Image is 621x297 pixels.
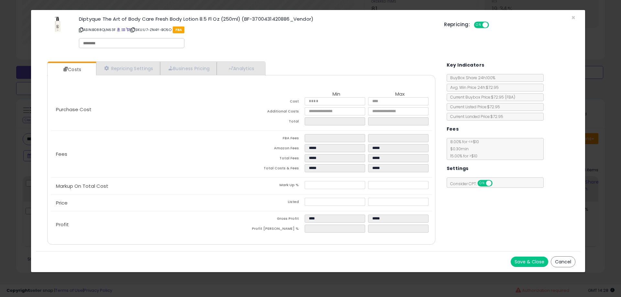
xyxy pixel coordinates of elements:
td: Additional Costs [241,107,305,117]
span: FBA [173,27,185,33]
td: FBA Fees [241,134,305,144]
span: Current Listed Price: $72.95 [447,104,500,110]
th: Max [368,91,431,97]
p: Fees [51,152,241,157]
h5: Fees [447,125,459,133]
span: OFF [488,22,498,28]
a: Repricing Settings [96,62,160,75]
a: All offer listings [122,27,125,32]
a: Your listing only [126,27,130,32]
td: Gross Profit [241,215,305,225]
span: Avg. Win Price 24h: $72.95 [447,85,499,90]
span: Current Landed Price: $72.95 [447,114,503,119]
td: Mark Up % [241,181,305,191]
span: ( FBA ) [505,94,515,100]
span: Current Buybox Price: [447,94,515,100]
td: Cost [241,97,305,107]
h5: Repricing: [444,22,470,27]
button: Cancel [551,256,575,267]
span: × [571,13,575,22]
span: OFF [491,181,502,186]
td: Total Costs & Fees [241,164,305,174]
img: 31Gnq0WAyLL._SL60_.jpg [48,16,67,36]
span: $72.95 [491,94,515,100]
a: BuyBox page [117,27,120,32]
span: 15.00 % for > $10 [447,153,477,159]
th: Min [305,91,368,97]
a: Costs [48,63,95,76]
a: Analytics [217,62,265,75]
a: Business Pricing [160,62,217,75]
span: Consider CPT: [447,181,501,186]
td: Profit [PERSON_NAME] % [241,225,305,235]
button: Save & Close [511,257,548,267]
h5: Key Indicators [447,61,485,69]
span: ON [478,181,486,186]
td: Total [241,117,305,127]
span: 8.00 % for <= $10 [447,139,479,159]
td: Listed [241,198,305,208]
span: ON [474,22,483,28]
p: ASIN: B088QLN63F | SKU: U7-ZN4Y-BO5O [79,25,434,35]
td: Total Fees [241,154,305,164]
span: BuyBox Share 24h: 100% [447,75,495,80]
h5: Settings [447,164,469,173]
h3: Diptyque The Art of Body Care Fresh Body Lotion 8.5 Fl Oz (250ml) (BF-3700431420886_Vendor) [79,16,434,21]
p: Markup On Total Cost [51,184,241,189]
td: Amazon Fees [241,144,305,154]
span: $0.30 min [447,146,469,152]
p: Price [51,200,241,206]
p: Profit [51,222,241,227]
p: Purchase Cost [51,107,241,112]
